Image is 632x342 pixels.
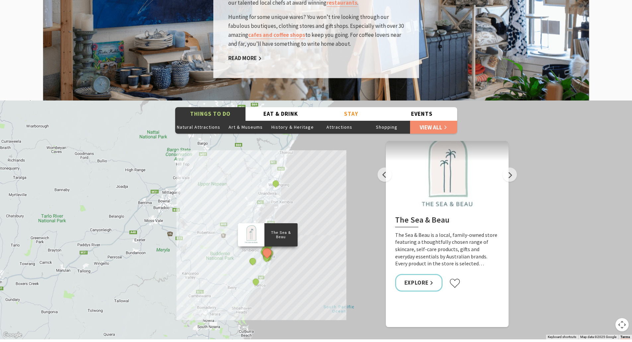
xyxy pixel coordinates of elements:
[580,335,616,339] span: Map data ©2025 Google
[263,252,271,261] button: See detail about Bonaira Native Gardens, Kiama
[395,232,499,267] p: The Sea & Beau is a local, family-owned store featuring a thoughtfully chosen range of skincare, ...
[316,120,363,134] button: Attractions
[261,246,273,259] button: See detail about The Sea & Beau
[264,230,297,240] p: The Sea & Beau
[228,13,404,49] p: Hunting for some unique wares? You won’t tire looking through our fabulous boutiques, clothing st...
[175,120,222,134] button: Natural Attractions
[410,120,457,134] a: View All
[503,168,517,182] button: Next
[363,120,410,134] button: Shopping
[395,215,499,227] h2: The Sea & Beau
[449,278,460,288] button: Click to favourite The Sea & Beau
[620,335,630,339] a: Terms (opens in new tab)
[228,55,262,62] a: Read More
[2,331,24,339] img: Google
[251,277,260,286] button: See detail about Surf Camp Australia
[175,107,246,121] button: Things To Do
[386,107,457,121] button: Events
[316,107,387,121] button: Stay
[248,257,257,265] button: See detail about Saddleback Mountain Lookout, Kiama
[395,274,443,292] a: Explore
[615,318,629,331] button: Map camera controls
[269,120,316,134] button: History & Heritage
[248,32,305,39] a: cafes and coffee shops
[271,179,280,188] button: See detail about Miss Zoe's School of Dance
[548,335,576,339] button: Keyboard shortcuts
[2,331,24,339] a: Open this area in Google Maps (opens a new window)
[222,120,269,134] button: Art & Museums
[246,107,316,121] button: Eat & Drink
[378,168,392,182] button: Previous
